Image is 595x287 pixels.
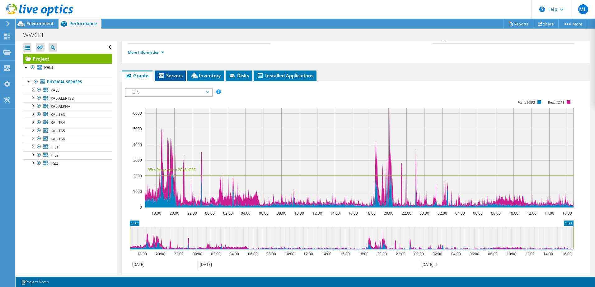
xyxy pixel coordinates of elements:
text: 20:00 [155,251,165,257]
text: 08:00 [276,211,286,216]
a: Reports [504,19,533,29]
a: HIL2 [23,151,112,159]
text: 00:00 [419,211,429,216]
a: More [558,19,587,29]
text: 2000 [133,173,142,179]
b: KAL5 [44,65,54,70]
text: 04:00 [241,211,250,216]
text: 14:00 [544,211,554,216]
text: 16:00 [348,211,358,216]
text: 06:00 [248,251,257,257]
span: Installed Applications [257,72,313,79]
span: KAL-TS6 [51,136,65,142]
text: 20:00 [377,251,387,257]
text: 14:00 [543,251,553,257]
text: 06:00 [259,211,268,216]
a: Project Notes [17,278,53,286]
span: KAL-TS4 [51,120,65,125]
text: 5000 [133,126,142,131]
text: 6000 [133,111,142,116]
span: HIL1 [51,144,59,150]
text: 04:00 [229,251,239,257]
a: KAL-TS5 [23,127,112,135]
span: ML [578,4,588,14]
text: 04:00 [455,211,465,216]
a: KAL5 [23,86,112,94]
text: 16:00 [562,251,571,257]
text: 12:00 [312,211,322,216]
svg: \n [539,7,545,12]
text: Read IOPS [548,100,565,105]
a: Physical Servers [23,78,112,86]
text: 02:00 [432,251,442,257]
text: 08:00 [488,251,497,257]
text: 00:00 [192,251,202,257]
text: 06:00 [469,251,479,257]
text: 00:00 [414,251,424,257]
text: 06:00 [473,211,482,216]
span: Disks [229,72,249,79]
span: Environment [26,20,54,26]
text: 4000 [133,142,142,147]
span: HIL2 [51,153,59,158]
text: Write IOPS [518,100,535,105]
span: JRZ2 [51,161,58,166]
text: 02:00 [211,251,220,257]
span: Performance [69,20,97,26]
a: KAL-ALERTS2 [23,94,112,102]
text: 22:00 [401,211,411,216]
span: KAL-TS5 [51,128,65,134]
text: 1000 [133,189,142,194]
span: KAL-TEST [51,112,67,117]
span: KAL-ALPHA [51,104,70,109]
text: 02:00 [437,211,447,216]
text: 22:00 [396,251,405,257]
a: JRZ2 [23,159,112,167]
text: 95th Percentile = 2038 IOPS [148,167,196,172]
text: 0 [140,205,142,210]
text: 22:00 [187,211,197,216]
span: KAL5 [51,88,59,93]
span: Servers [158,72,183,79]
text: 18:00 [358,251,368,257]
span: IOPS [129,89,208,96]
text: 22:00 [174,251,183,257]
a: KAL-TS4 [23,119,112,127]
text: 14:00 [330,211,340,216]
span: KAL-ALERTS2 [51,96,74,101]
text: 16:00 [562,211,572,216]
span: Inventory [190,72,221,79]
text: 12:00 [303,251,313,257]
a: KAL5 [23,64,112,72]
text: 10:00 [506,251,516,257]
a: Share [533,19,559,29]
a: More Information [128,50,164,55]
text: 14:00 [321,251,331,257]
a: KAL-TEST [23,111,112,119]
text: 10:00 [284,251,294,257]
span: Graphs [125,72,149,79]
a: HIL1 [23,143,112,151]
text: 20:00 [169,211,179,216]
text: 08:00 [266,251,276,257]
a: KAL-ALPHA [23,102,112,110]
text: 08:00 [491,211,500,216]
text: 18:00 [151,211,161,216]
h1: WWCPI [20,32,53,39]
text: 20:00 [383,211,393,216]
text: 18:00 [137,251,147,257]
text: 18:00 [366,211,375,216]
a: Project [23,54,112,64]
text: 00:00 [205,211,214,216]
text: 10:00 [294,211,304,216]
text: 10:00 [508,211,518,216]
text: 3000 [133,157,142,163]
text: 04:00 [451,251,461,257]
text: 12:00 [525,251,534,257]
text: 02:00 [223,211,232,216]
a: KAL-TS6 [23,135,112,143]
text: 12:00 [527,211,536,216]
text: 16:00 [340,251,349,257]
